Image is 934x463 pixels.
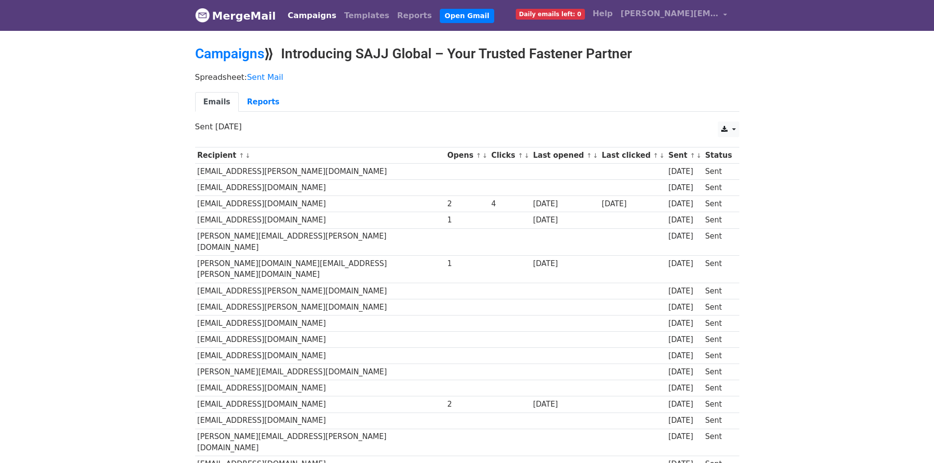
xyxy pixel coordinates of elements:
[440,9,494,23] a: Open Gmail
[489,147,530,164] th: Clicks
[195,46,739,62] h2: ⟫ Introducing SAJJ Global – Your Trusted Fastener Partner
[476,152,481,159] a: ↑
[668,286,701,297] div: [DATE]
[247,73,283,82] a: Sent Mail
[447,258,486,269] div: 1
[668,350,701,362] div: [DATE]
[703,180,734,196] td: Sent
[668,215,701,226] div: [DATE]
[491,198,529,210] div: 4
[668,302,701,313] div: [DATE]
[195,315,445,331] td: [EMAIL_ADDRESS][DOMAIN_NAME]
[668,366,701,378] div: [DATE]
[447,215,486,226] div: 1
[524,152,530,159] a: ↓
[195,348,445,364] td: [EMAIL_ADDRESS][DOMAIN_NAME]
[393,6,436,25] a: Reports
[195,380,445,396] td: [EMAIL_ADDRESS][DOMAIN_NAME]
[533,215,597,226] div: [DATE]
[195,212,445,228] td: [EMAIL_ADDRESS][DOMAIN_NAME]
[703,147,734,164] th: Status
[586,152,592,159] a: ↑
[447,198,486,210] div: 2
[533,198,597,210] div: [DATE]
[703,299,734,315] td: Sent
[600,147,666,164] th: Last clicked
[482,152,488,159] a: ↓
[617,4,732,27] a: [PERSON_NAME][EMAIL_ADDRESS][DOMAIN_NAME]
[593,152,598,159] a: ↓
[703,283,734,299] td: Sent
[533,399,597,410] div: [DATE]
[653,152,658,159] a: ↑
[696,152,702,159] a: ↓
[668,182,701,194] div: [DATE]
[703,228,734,256] td: Sent
[666,147,703,164] th: Sent
[195,429,445,456] td: [PERSON_NAME][EMAIL_ADDRESS][PERSON_NAME][DOMAIN_NAME]
[245,152,251,159] a: ↓
[668,231,701,242] div: [DATE]
[195,396,445,413] td: [EMAIL_ADDRESS][DOMAIN_NAME]
[239,92,288,112] a: Reports
[621,8,719,20] span: [PERSON_NAME][EMAIL_ADDRESS][DOMAIN_NAME]
[195,46,264,62] a: Campaigns
[195,72,739,82] p: Spreadsheet:
[195,164,445,180] td: [EMAIL_ADDRESS][PERSON_NAME][DOMAIN_NAME]
[195,413,445,429] td: [EMAIL_ADDRESS][DOMAIN_NAME]
[195,228,445,256] td: [PERSON_NAME][EMAIL_ADDRESS][PERSON_NAME][DOMAIN_NAME]
[195,5,276,26] a: MergeMail
[602,198,663,210] div: [DATE]
[195,299,445,315] td: [EMAIL_ADDRESS][PERSON_NAME][DOMAIN_NAME]
[195,8,210,23] img: MergeMail logo
[668,334,701,345] div: [DATE]
[530,147,599,164] th: Last opened
[703,212,734,228] td: Sent
[703,332,734,348] td: Sent
[516,9,585,20] span: Daily emails left: 0
[668,399,701,410] div: [DATE]
[703,348,734,364] td: Sent
[589,4,617,24] a: Help
[239,152,244,159] a: ↑
[195,256,445,283] td: [PERSON_NAME][DOMAIN_NAME][EMAIL_ADDRESS][PERSON_NAME][DOMAIN_NAME]
[668,198,701,210] div: [DATE]
[668,431,701,442] div: [DATE]
[668,415,701,426] div: [DATE]
[340,6,393,25] a: Templates
[195,92,239,112] a: Emails
[195,147,445,164] th: Recipient
[703,196,734,212] td: Sent
[512,4,589,24] a: Daily emails left: 0
[195,122,739,132] p: Sent [DATE]
[703,256,734,283] td: Sent
[668,318,701,329] div: [DATE]
[284,6,340,25] a: Campaigns
[195,364,445,380] td: [PERSON_NAME][EMAIL_ADDRESS][DOMAIN_NAME]
[533,258,597,269] div: [DATE]
[703,396,734,413] td: Sent
[195,283,445,299] td: [EMAIL_ADDRESS][PERSON_NAME][DOMAIN_NAME]
[703,429,734,456] td: Sent
[703,164,734,180] td: Sent
[195,196,445,212] td: [EMAIL_ADDRESS][DOMAIN_NAME]
[195,180,445,196] td: [EMAIL_ADDRESS][DOMAIN_NAME]
[690,152,695,159] a: ↑
[703,380,734,396] td: Sent
[703,315,734,331] td: Sent
[703,413,734,429] td: Sent
[668,166,701,177] div: [DATE]
[195,332,445,348] td: [EMAIL_ADDRESS][DOMAIN_NAME]
[668,258,701,269] div: [DATE]
[659,152,665,159] a: ↓
[447,399,486,410] div: 2
[703,364,734,380] td: Sent
[445,147,489,164] th: Opens
[518,152,523,159] a: ↑
[668,383,701,394] div: [DATE]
